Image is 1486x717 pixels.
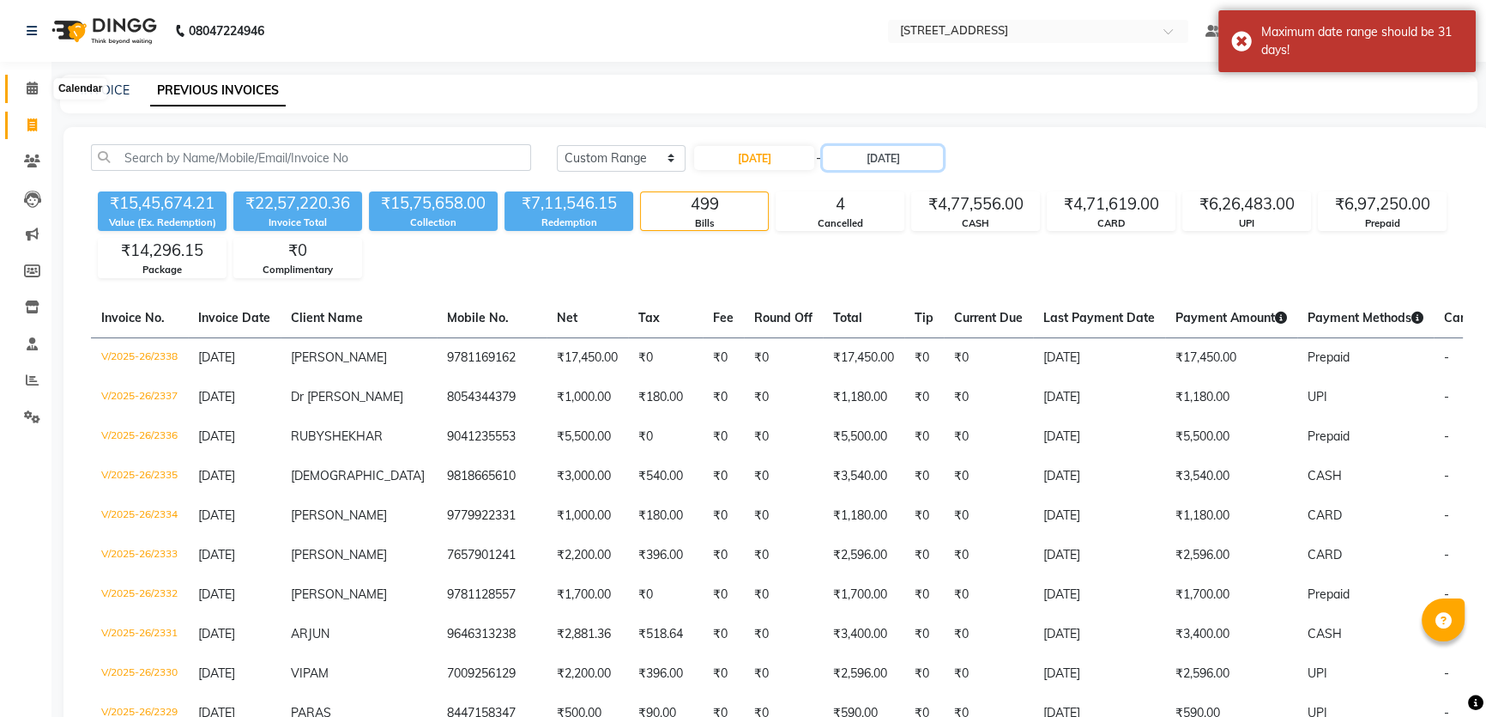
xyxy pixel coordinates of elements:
[1165,615,1297,654] td: ₹3,400.00
[754,310,812,325] span: Round Off
[944,615,1033,654] td: ₹0
[98,191,227,216] div: ₹15,45,674.21
[291,428,324,444] span: RUBY
[1165,417,1297,457] td: ₹5,500.00
[1183,192,1310,216] div: ₹6,26,483.00
[944,417,1033,457] td: ₹0
[904,337,944,378] td: ₹0
[1444,349,1449,365] span: -
[198,389,235,404] span: [DATE]
[1175,310,1287,325] span: Payment Amount
[776,216,903,231] div: Cancelled
[1033,496,1165,536] td: [DATE]
[1165,654,1297,694] td: ₹2,596.00
[944,654,1033,694] td: ₹0
[198,310,270,325] span: Invoice Date
[437,615,547,654] td: 9646313238
[628,337,703,378] td: ₹0
[447,310,509,325] span: Mobile No.
[198,428,235,444] span: [DATE]
[91,615,188,654] td: V/2025-26/2331
[1308,665,1327,681] span: UPI
[1165,536,1297,575] td: ₹2,596.00
[703,337,744,378] td: ₹0
[1308,310,1423,325] span: Payment Methods
[547,575,628,615] td: ₹1,700.00
[1444,586,1449,602] span: -
[1444,428,1449,444] span: -
[628,615,703,654] td: ₹518.64
[944,457,1033,496] td: ₹0
[198,507,235,523] span: [DATE]
[437,378,547,417] td: 8054344379
[437,457,547,496] td: 9818665610
[291,468,425,483] span: [DEMOGRAPHIC_DATA]
[628,378,703,417] td: ₹180.00
[744,654,823,694] td: ₹0
[198,468,235,483] span: [DATE]
[641,216,768,231] div: Bills
[915,310,933,325] span: Tip
[823,457,904,496] td: ₹3,540.00
[823,496,904,536] td: ₹1,180.00
[1308,586,1350,602] span: Prepaid
[628,457,703,496] td: ₹540.00
[1308,389,1327,404] span: UPI
[547,337,628,378] td: ₹17,450.00
[1444,665,1449,681] span: -
[547,378,628,417] td: ₹1,000.00
[437,496,547,536] td: 9779922331
[1033,654,1165,694] td: [DATE]
[437,575,547,615] td: 9781128557
[1033,457,1165,496] td: [DATE]
[189,7,264,55] b: 08047224946
[703,496,744,536] td: ₹0
[91,417,188,457] td: V/2025-26/2336
[776,192,903,216] div: 4
[1308,428,1350,444] span: Prepaid
[233,191,362,216] div: ₹22,57,220.36
[291,507,387,523] span: [PERSON_NAME]
[944,536,1033,575] td: ₹0
[744,615,823,654] td: ₹0
[234,239,361,263] div: ₹0
[91,144,531,171] input: Search by Name/Mobile/Email/Invoice No
[1033,575,1165,615] td: [DATE]
[944,575,1033,615] td: ₹0
[703,654,744,694] td: ₹0
[744,575,823,615] td: ₹0
[1033,378,1165,417] td: [DATE]
[369,216,498,230] div: Collection
[703,575,744,615] td: ₹0
[823,615,904,654] td: ₹3,400.00
[1308,547,1342,562] span: CARD
[198,665,235,681] span: [DATE]
[744,337,823,378] td: ₹0
[954,310,1023,325] span: Current Due
[744,536,823,575] td: ₹0
[904,615,944,654] td: ₹0
[904,654,944,694] td: ₹0
[91,496,188,536] td: V/2025-26/2334
[1444,507,1449,523] span: -
[912,192,1039,216] div: ₹4,77,556.00
[1308,468,1342,483] span: CASH
[944,378,1033,417] td: ₹0
[504,191,633,216] div: ₹7,11,546.15
[198,547,235,562] span: [DATE]
[233,216,362,230] div: Invoice Total
[1033,536,1165,575] td: [DATE]
[291,389,403,404] span: Dr [PERSON_NAME]
[1183,216,1310,231] div: UPI
[1261,23,1463,59] div: Maximum date range should be 31 days!
[823,337,904,378] td: ₹17,450.00
[198,349,235,365] span: [DATE]
[904,457,944,496] td: ₹0
[1308,626,1342,641] span: CASH
[628,417,703,457] td: ₹0
[1165,378,1297,417] td: ₹1,180.00
[703,536,744,575] td: ₹0
[744,457,823,496] td: ₹0
[744,378,823,417] td: ₹0
[823,146,943,170] input: End Date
